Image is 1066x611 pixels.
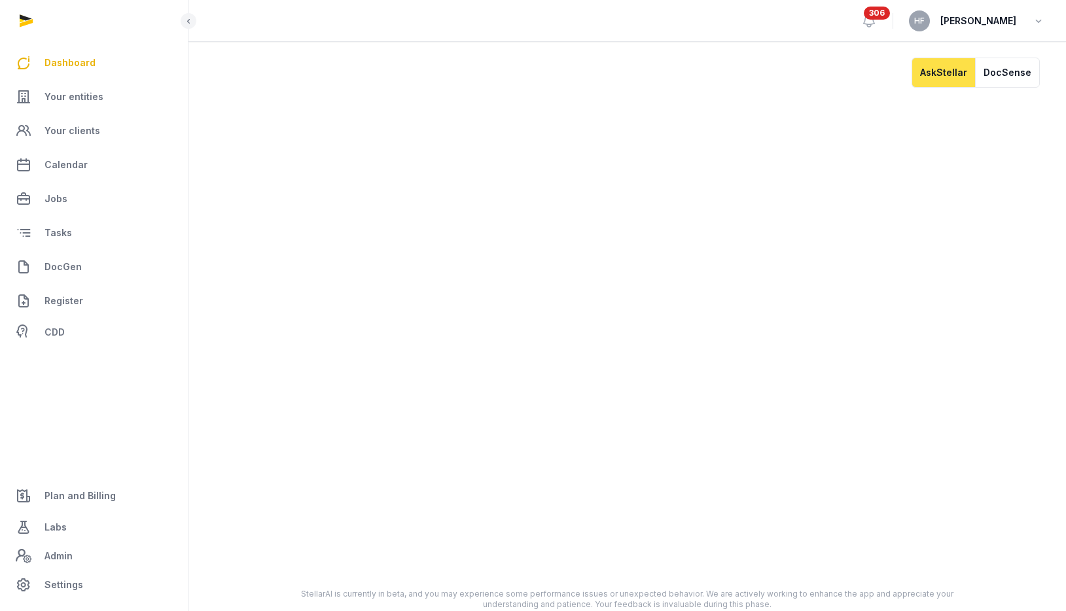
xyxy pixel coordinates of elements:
[914,17,925,25] span: HF
[44,89,103,105] span: Your entities
[276,589,978,610] div: StellarAI is currently in beta, and you may experience some performance issues or unexpected beha...
[44,548,73,564] span: Admin
[44,55,96,71] span: Dashboard
[44,488,116,504] span: Plan and Billing
[44,293,83,309] span: Register
[10,480,177,512] a: Plan and Billing
[10,512,177,543] a: Labs
[10,569,177,601] a: Settings
[10,115,177,147] a: Your clients
[10,285,177,317] a: Register
[10,149,177,181] a: Calendar
[10,251,177,283] a: DocGen
[44,225,72,241] span: Tasks
[864,7,890,20] span: 306
[10,47,177,79] a: Dashboard
[975,58,1040,88] button: DocSense
[912,58,975,88] button: AskStellar
[10,543,177,569] a: Admin
[940,13,1016,29] span: [PERSON_NAME]
[10,183,177,215] a: Jobs
[44,191,67,207] span: Jobs
[44,259,82,275] span: DocGen
[44,577,83,593] span: Settings
[10,81,177,113] a: Your entities
[44,123,100,139] span: Your clients
[44,324,65,340] span: CDD
[909,10,930,31] button: HF
[10,217,177,249] a: Tasks
[10,319,177,345] a: CDD
[44,157,88,173] span: Calendar
[44,519,67,535] span: Labs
